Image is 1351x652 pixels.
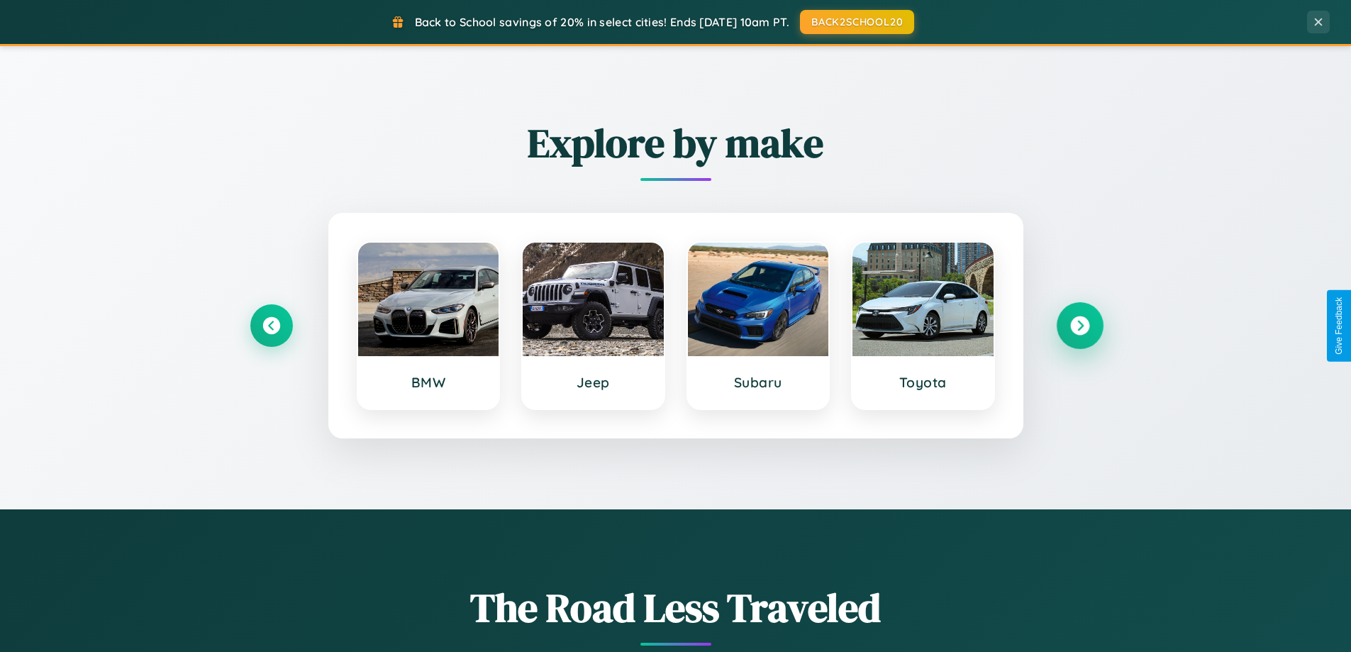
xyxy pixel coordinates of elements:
[537,374,650,391] h3: Jeep
[867,374,979,391] h3: Toyota
[702,374,815,391] h3: Subaru
[250,580,1101,635] h1: The Road Less Traveled
[800,10,914,34] button: BACK2SCHOOL20
[415,15,789,29] span: Back to School savings of 20% in select cities! Ends [DATE] 10am PT.
[250,116,1101,170] h2: Explore by make
[372,374,485,391] h3: BMW
[1334,297,1344,355] div: Give Feedback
